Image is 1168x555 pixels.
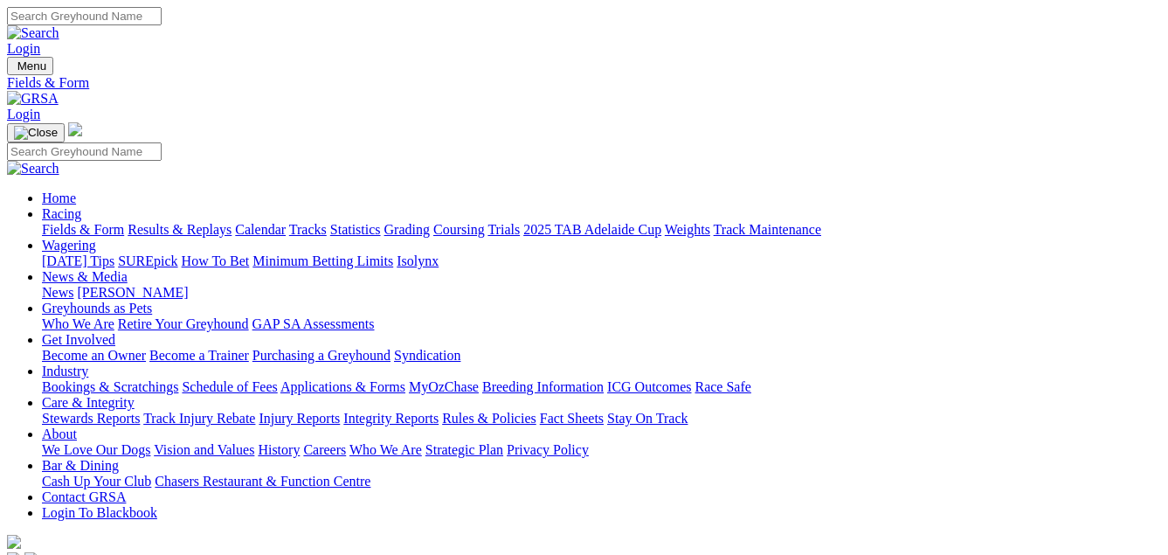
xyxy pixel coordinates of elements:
div: News & Media [42,285,1161,301]
div: Wagering [42,253,1161,269]
div: About [42,442,1161,458]
a: Isolynx [397,253,439,268]
a: How To Bet [182,253,250,268]
a: Injury Reports [259,411,340,426]
a: Bookings & Scratchings [42,379,178,394]
a: Stay On Track [607,411,688,426]
a: Vision and Values [154,442,254,457]
div: Greyhounds as Pets [42,316,1161,332]
a: Who We Are [349,442,422,457]
a: Become an Owner [42,348,146,363]
a: Fields & Form [7,75,1161,91]
div: Get Involved [42,348,1161,364]
img: logo-grsa-white.png [7,535,21,549]
div: Bar & Dining [42,474,1161,489]
a: Statistics [330,222,381,237]
button: Toggle navigation [7,123,65,142]
a: Care & Integrity [42,395,135,410]
a: Weights [665,222,710,237]
a: Trials [487,222,520,237]
a: GAP SA Assessments [252,316,375,331]
a: Breeding Information [482,379,604,394]
img: logo-grsa-white.png [68,122,82,136]
a: Applications & Forms [280,379,405,394]
span: Menu [17,59,46,73]
a: Race Safe [695,379,750,394]
a: Rules & Policies [442,411,536,426]
a: ICG Outcomes [607,379,691,394]
a: Tracks [289,222,327,237]
a: Login [7,41,40,56]
div: Racing [42,222,1161,238]
a: Results & Replays [128,222,232,237]
a: Syndication [394,348,460,363]
a: SUREpick [118,253,177,268]
a: Racing [42,206,81,221]
a: Track Maintenance [714,222,821,237]
a: Purchasing a Greyhound [252,348,390,363]
a: Get Involved [42,332,115,347]
a: Greyhounds as Pets [42,301,152,316]
a: Cash Up Your Club [42,474,151,489]
button: Toggle navigation [7,57,53,75]
a: Retire Your Greyhound [118,316,249,331]
input: Search [7,142,162,161]
a: News & Media [42,269,128,284]
a: Calendar [235,222,286,237]
a: Grading [384,222,430,237]
img: Search [7,25,59,41]
a: History [258,442,300,457]
a: Contact GRSA [42,489,126,504]
a: Become a Trainer [149,348,249,363]
a: Privacy Policy [507,442,589,457]
a: [DATE] Tips [42,253,114,268]
a: Login To Blackbook [42,505,157,520]
div: Industry [42,379,1161,395]
a: Who We Are [42,316,114,331]
a: Chasers Restaurant & Function Centre [155,474,370,489]
a: About [42,427,77,441]
a: Minimum Betting Limits [252,253,393,268]
img: GRSA [7,91,59,107]
a: Home [42,191,76,205]
input: Search [7,7,162,25]
img: Search [7,161,59,177]
a: We Love Our Dogs [42,442,150,457]
a: Integrity Reports [343,411,439,426]
img: Close [14,126,58,140]
a: Careers [303,442,346,457]
a: Strategic Plan [425,442,503,457]
a: Fields & Form [42,222,124,237]
a: Track Injury Rebate [143,411,255,426]
a: MyOzChase [409,379,479,394]
a: Fact Sheets [540,411,604,426]
a: Coursing [433,222,485,237]
a: Stewards Reports [42,411,140,426]
a: [PERSON_NAME] [77,285,188,300]
a: Industry [42,364,88,378]
a: Schedule of Fees [182,379,277,394]
a: Login [7,107,40,121]
a: 2025 TAB Adelaide Cup [523,222,661,237]
a: News [42,285,73,300]
a: Bar & Dining [42,458,119,473]
div: Care & Integrity [42,411,1161,427]
a: Wagering [42,238,96,253]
